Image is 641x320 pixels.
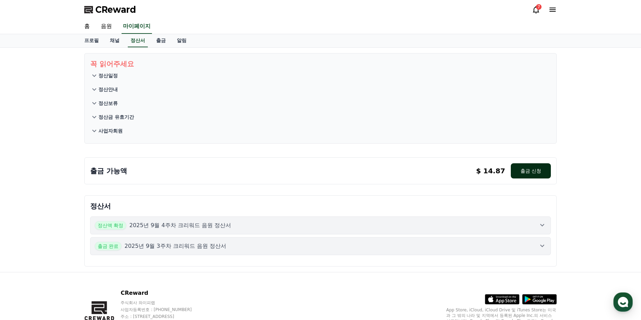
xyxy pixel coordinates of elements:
p: 정산일정 [98,72,118,79]
p: 정산안내 [98,86,118,93]
button: 출금 완료 2025년 9월 3주차 크리워드 음원 정산서 [90,237,551,255]
a: 알림 [171,34,192,47]
p: 꼭 읽어주세요 [90,59,551,69]
a: 설정 [89,219,133,236]
p: 정산서 [90,201,551,211]
p: 출금 가능액 [90,166,127,176]
span: 정산액 확정 [95,221,126,230]
a: 채널 [104,34,125,47]
a: 홈 [2,219,46,236]
button: 정산액 확정 2025년 9월 4주차 크리워드 음원 정산서 [90,216,551,234]
a: 프로필 [79,34,104,47]
button: 정산보류 [90,96,551,110]
span: 출금 완료 [95,242,122,251]
span: 홈 [22,229,26,235]
p: 주소 : [STREET_ADDRESS] [121,314,205,319]
p: 정산보류 [98,100,118,107]
p: 2025년 9월 4주차 크리워드 음원 정산서 [129,221,231,230]
span: CReward [95,4,136,15]
a: 출금 [151,34,171,47]
p: 정산금 유효기간 [98,114,134,120]
p: 사업자회원 [98,127,123,134]
a: 대화 [46,219,89,236]
div: 7 [536,4,542,10]
p: $ 14.87 [476,166,505,176]
a: 정산서 [128,34,148,47]
a: 음원 [95,19,117,34]
p: 2025년 9월 3주차 크리워드 음원 정산서 [124,242,226,250]
button: 사업자회원 [90,124,551,138]
button: 출금 신청 [511,163,551,178]
button: 정산금 유효기간 [90,110,551,124]
span: 대화 [63,230,71,235]
p: CReward [121,289,205,297]
button: 정산일정 [90,69,551,83]
a: CReward [84,4,136,15]
button: 정산안내 [90,83,551,96]
p: 사업자등록번호 : [PHONE_NUMBER] [121,307,205,312]
a: 홈 [79,19,95,34]
a: 마이페이지 [122,19,152,34]
p: 주식회사 와이피랩 [121,300,205,306]
span: 설정 [107,229,115,235]
a: 7 [532,6,540,14]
